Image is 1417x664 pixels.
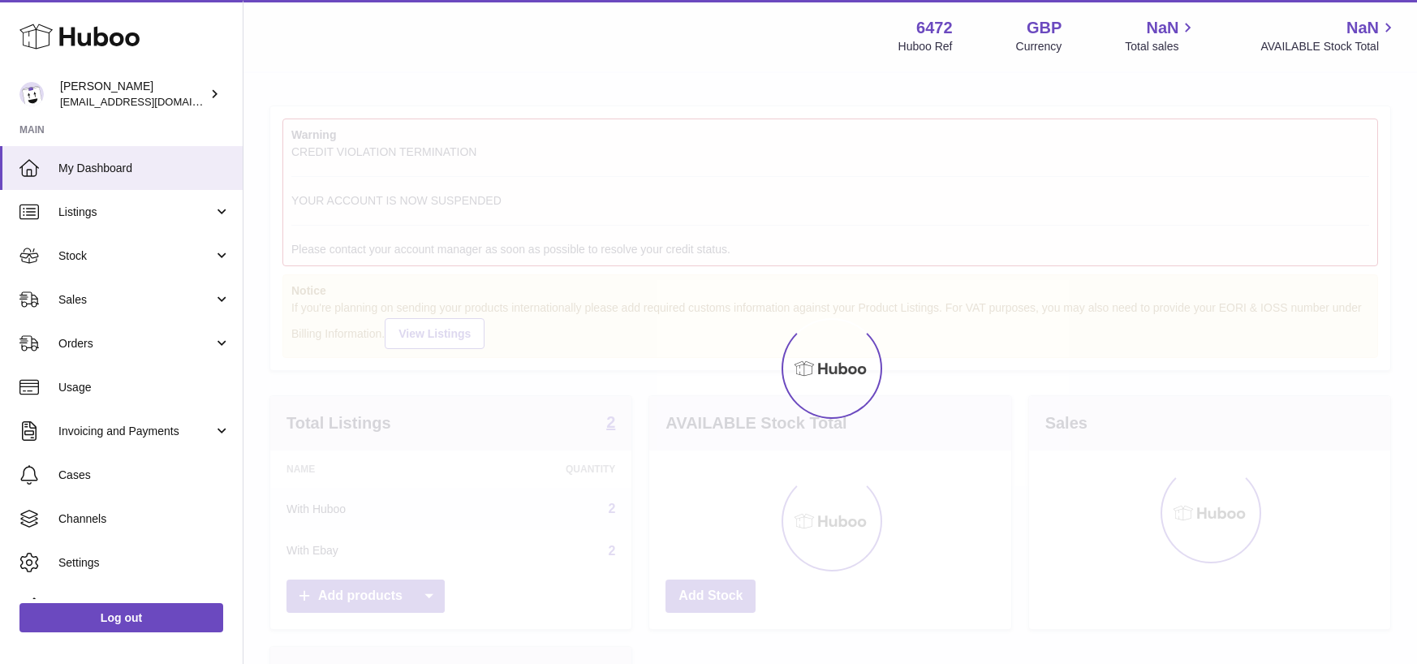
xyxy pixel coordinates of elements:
[1260,39,1398,54] span: AVAILABLE Stock Total
[58,511,230,527] span: Channels
[58,380,230,395] span: Usage
[1027,17,1062,39] strong: GBP
[58,424,213,439] span: Invoicing and Payments
[916,17,953,39] strong: 6472
[58,161,230,176] span: My Dashboard
[1146,17,1178,39] span: NaN
[58,336,213,351] span: Orders
[1260,17,1398,54] a: NaN AVAILABLE Stock Total
[898,39,953,54] div: Huboo Ref
[1125,39,1197,54] span: Total sales
[58,248,213,264] span: Stock
[1346,17,1379,39] span: NaN
[58,292,213,308] span: Sales
[1125,17,1197,54] a: NaN Total sales
[58,599,230,614] span: Returns
[1016,39,1062,54] div: Currency
[19,82,44,106] img: internalAdmin-6472@internal.huboo.com
[60,79,206,110] div: [PERSON_NAME]
[60,95,239,108] span: [EMAIL_ADDRESS][DOMAIN_NAME]
[19,603,223,632] a: Log out
[58,205,213,220] span: Listings
[58,468,230,483] span: Cases
[58,555,230,571] span: Settings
